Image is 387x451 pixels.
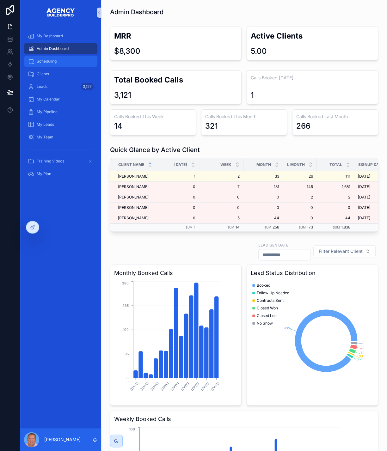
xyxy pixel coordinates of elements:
span: Total [329,162,342,167]
tspan: 2.1% [362,345,369,350]
span: [DATE] [358,205,370,210]
span: 173 [307,225,313,229]
a: My Team [24,131,97,143]
span: No Show [257,321,273,326]
div: 266 [296,121,310,131]
small: Sum [264,226,271,229]
span: 181 [247,184,279,189]
h3: Calls Booked Last Month [296,113,374,120]
tspan: 93% [284,326,291,330]
a: Scheduling [24,56,97,67]
a: [PERSON_NAME] [118,205,166,210]
text: [DATE] [160,381,169,391]
a: 0 [203,205,240,210]
h1: Quick Glance by Active Client [110,145,200,154]
div: 1 [251,90,254,100]
span: [PERSON_NAME] [118,184,149,189]
span: Admin Dashboard [37,46,69,51]
a: 111 [321,174,350,179]
span: Training Videos [37,159,64,164]
a: 1 [174,174,195,179]
label: Lead Gen Date [258,242,288,248]
span: Month [256,162,271,167]
a: 0 [203,195,240,200]
span: Booked [257,283,270,288]
text: [DATE] [150,381,159,391]
span: Follow Up Needed [257,290,289,296]
span: 1 [194,225,195,229]
button: Select Button [313,245,376,257]
div: chart [114,280,237,401]
span: 44 [321,216,350,221]
tspan: 1.8% [360,351,368,355]
span: 0 [247,205,279,210]
a: Training Videos [24,155,97,167]
span: My Calendar [37,97,60,102]
a: 0 [321,205,350,210]
span: Filter Relevant Client [319,248,363,254]
a: 0 [287,205,313,210]
a: 7 [203,184,240,189]
a: My Dashboard [24,30,97,42]
span: [PERSON_NAME] [118,216,149,221]
h2: Total Booked Calls [114,75,237,85]
span: [DATE] [174,162,187,167]
span: 0 [174,216,195,221]
h3: Calls Booked [DATE] [251,75,374,81]
span: 14 [236,225,240,229]
a: [PERSON_NAME] [118,184,166,189]
a: Leads3,127 [24,81,97,92]
a: 2 [287,195,313,200]
img: App logo [46,8,75,18]
a: 0 [247,195,279,200]
tspan: 0 [126,376,129,380]
a: [PERSON_NAME] [118,216,166,221]
span: Leads [37,84,47,89]
a: 0 [174,195,195,200]
small: Sum [299,226,306,229]
div: 3,121 [114,90,131,100]
span: [DATE] [358,195,370,200]
text: [DATE] [210,381,220,391]
a: 2 [203,174,240,179]
a: 0 [174,205,195,210]
a: 0 [174,184,195,189]
h3: Calls Booked This Week [114,113,192,120]
a: My Pipeline [24,106,97,118]
span: Signup Date [358,162,384,167]
div: scrollable content [20,25,101,189]
span: Closed Lost [257,313,278,318]
a: 33 [247,174,279,179]
h1: Admin Dashboard [110,8,163,16]
h3: Weekly Booked Calls [114,415,374,424]
a: My Leads [24,119,97,130]
span: [DATE] [358,184,370,189]
a: 26 [287,174,313,179]
text: [DATE] [130,381,139,391]
a: My Calendar [24,94,97,105]
span: Closed Won [257,306,278,311]
a: 2 [321,195,350,200]
span: 1,681 [321,184,350,189]
a: 5 [203,216,240,221]
div: 321 [205,121,218,131]
span: [PERSON_NAME] [118,205,149,210]
tspan: 380 [122,281,129,285]
h3: Lead Status Distribution [251,269,374,277]
tspan: 95 [125,352,129,356]
small: Sum [186,226,193,229]
small: Sum [227,226,234,229]
tspan: 190 [123,328,129,332]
